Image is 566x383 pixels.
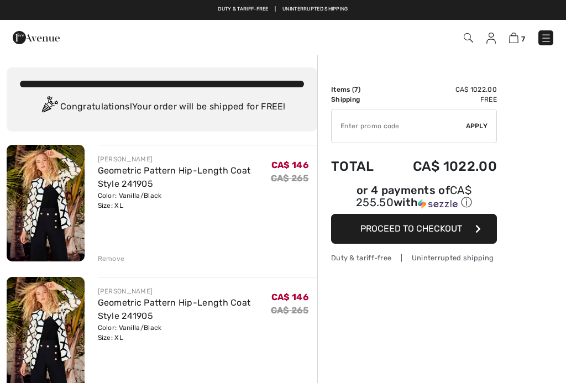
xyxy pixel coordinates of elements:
img: Sezzle [418,199,458,209]
a: Geometric Pattern Hip-Length Coat Style 241905 [98,297,251,321]
div: or 4 payments ofCA$ 255.50withSezzle Click to learn more about Sezzle [331,185,497,214]
a: 1ère Avenue [13,32,60,42]
div: Remove [98,254,125,264]
span: CA$ 146 [271,292,308,302]
div: Color: Vanilla/Black Size: XL [98,191,271,211]
span: CA$ 146 [271,160,308,170]
div: Color: Vanilla/Black Size: XL [98,323,271,343]
img: Congratulation2.svg [38,96,60,118]
img: Shopping Bag [509,33,518,43]
span: 7 [521,35,525,43]
td: Items ( ) [331,85,387,95]
span: CA$ 255.50 [356,183,471,209]
button: Proceed to Checkout [331,214,497,244]
div: Congratulations! Your order will be shipped for FREE! [20,96,304,118]
img: Search [464,33,473,43]
s: CA$ 265 [271,173,308,183]
td: Shipping [331,95,387,104]
div: or 4 payments of with [331,185,497,210]
a: 7 [509,31,525,44]
img: Geometric Pattern Hip-Length Coat Style 241905 [7,145,85,261]
td: Total [331,148,387,185]
td: CA$ 1022.00 [387,148,497,185]
div: [PERSON_NAME] [98,286,271,296]
s: CA$ 265 [271,305,308,316]
img: My Info [486,33,496,44]
td: CA$ 1022.00 [387,85,497,95]
span: Apply [466,121,488,131]
div: [PERSON_NAME] [98,154,271,164]
td: Free [387,95,497,104]
div: Duty & tariff-free | Uninterrupted shipping [331,253,497,263]
input: Promo code [332,109,466,143]
span: Proceed to Checkout [360,223,462,234]
span: 7 [354,86,358,93]
img: Menu [541,33,552,44]
a: Geometric Pattern Hip-Length Coat Style 241905 [98,165,251,189]
img: 1ère Avenue [13,27,60,49]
